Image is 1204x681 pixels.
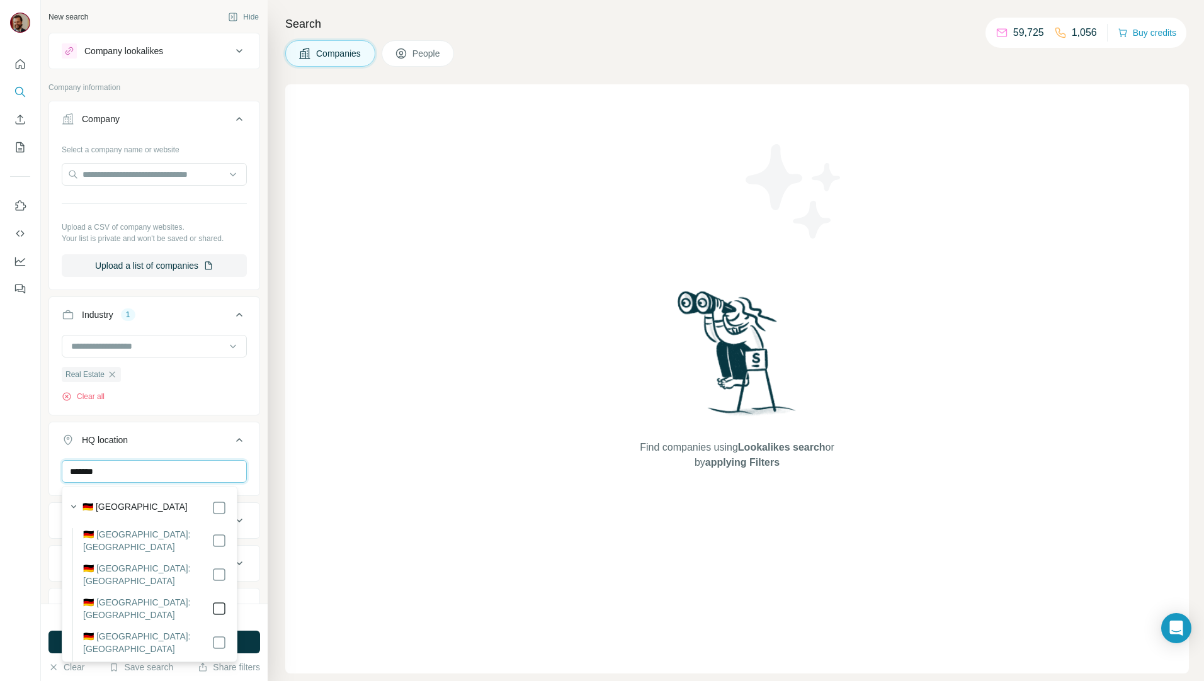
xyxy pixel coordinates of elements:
p: 1,056 [1072,25,1097,40]
div: 1 [121,309,135,320]
img: Avatar [10,13,30,33]
label: 🇩🇪 [GEOGRAPHIC_DATA]: [GEOGRAPHIC_DATA] [83,596,212,621]
button: Annual revenue ($) [49,505,259,536]
button: Search [10,81,30,103]
img: Surfe Illustration - Woman searching with binoculars [672,288,803,428]
button: Dashboard [10,250,30,273]
span: applying Filters [705,457,780,468]
div: Open Intercom Messenger [1161,613,1191,643]
label: 🇩🇪 [GEOGRAPHIC_DATA] [82,500,188,515]
div: Industry [82,308,113,321]
label: 🇩🇪 [GEOGRAPHIC_DATA]: [GEOGRAPHIC_DATA] [83,630,212,655]
button: Company lookalikes [49,36,259,66]
div: New search [48,11,88,23]
button: Buy credits [1118,24,1176,42]
button: Use Surfe API [10,222,30,245]
div: Select a company name or website [62,139,247,155]
button: Save search [109,661,173,673]
p: Upload a CSV of company websites. [62,222,247,233]
p: 59,725 [1013,25,1044,40]
img: Surfe Illustration - Stars [737,135,851,248]
div: HQ location [82,434,128,446]
button: Upload a list of companies [62,254,247,277]
button: Hide [219,8,268,26]
label: 🇩🇪 [GEOGRAPHIC_DATA]: [GEOGRAPHIC_DATA] [83,562,212,587]
button: Use Surfe on LinkedIn [10,194,30,217]
p: Company information [48,82,260,93]
label: 🇩🇪 [GEOGRAPHIC_DATA]: [GEOGRAPHIC_DATA] [83,528,212,553]
button: Clear all [62,391,105,402]
button: Share filters [198,661,260,673]
button: Employees (size) [49,548,259,578]
span: Companies [316,47,362,60]
button: Run search [48,631,260,653]
button: Company [49,104,259,139]
div: Company [82,113,120,125]
p: Your list is private and won't be saved or shared. [62,233,247,244]
span: Lookalikes search [738,442,826,453]
button: Enrich CSV [10,108,30,131]
button: Clear [48,661,84,673]
button: Industry1 [49,300,259,335]
button: Feedback [10,278,30,300]
button: Quick start [10,53,30,76]
button: My lists [10,136,30,159]
span: Find companies using or by [636,440,838,470]
div: Company lookalikes [84,45,163,57]
button: Technologies [49,591,259,621]
h4: Search [285,15,1189,33]
button: HQ location [49,425,259,460]
span: People [412,47,441,60]
span: Real Estate [65,369,105,380]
